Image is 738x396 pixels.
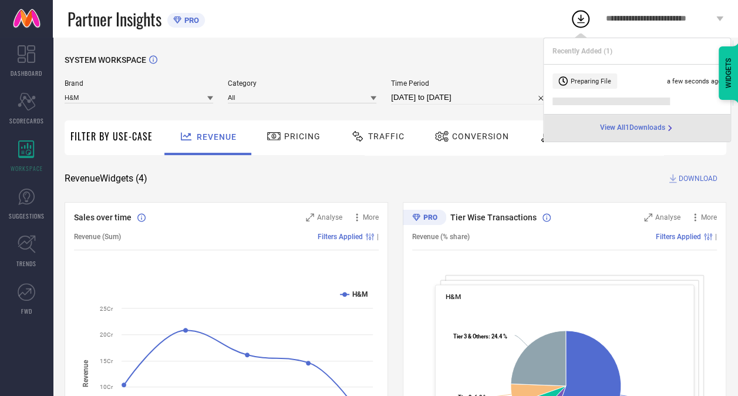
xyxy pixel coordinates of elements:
[9,116,44,125] span: SCORECARDS
[74,213,132,222] span: Sales over time
[452,132,509,141] span: Conversion
[450,213,537,222] span: Tier Wise Transactions
[100,358,113,364] text: 15Cr
[181,16,199,25] span: PRO
[65,79,213,88] span: Brand
[656,233,701,241] span: Filters Applied
[453,333,488,340] tspan: Tier 3 & Others
[715,233,717,241] span: |
[412,233,470,241] span: Revenue (% share)
[600,123,665,133] span: View All 1 Downloads
[377,233,379,241] span: |
[363,213,379,222] span: More
[100,384,113,390] text: 10Cr
[655,213,680,222] span: Analyse
[11,164,43,173] span: WORKSPACE
[391,79,549,88] span: Time Period
[552,47,612,55] span: Recently Added ( 1 )
[570,8,591,29] div: Open download list
[368,132,405,141] span: Traffic
[667,78,722,85] span: a few seconds ago
[100,306,113,312] text: 25Cr
[317,213,342,222] span: Analyse
[600,123,675,133] a: View All1Downloads
[679,173,717,184] span: DOWNLOAD
[9,212,45,220] span: SUGGESTIONS
[100,331,113,338] text: 20Cr
[644,213,652,222] svg: Zoom
[197,132,237,142] span: Revenue
[68,7,161,31] span: Partner Insights
[65,173,147,184] span: Revenue Widgets ( 4 )
[70,129,153,143] span: Filter By Use-Case
[74,233,121,241] span: Revenue (Sum)
[318,233,363,241] span: Filters Applied
[600,123,675,133] div: Open download page
[446,293,461,301] span: H&M
[391,90,549,105] input: Select time period
[701,213,717,222] span: More
[352,290,368,298] text: H&M
[82,360,90,387] tspan: Revenue
[21,307,32,316] span: FWD
[403,210,446,227] div: Premium
[306,213,314,222] svg: Zoom
[453,333,507,340] text: : 24.4 %
[284,132,321,141] span: Pricing
[16,259,36,268] span: TRENDS
[65,55,146,65] span: SYSTEM WORKSPACE
[228,79,376,88] span: Category
[571,78,611,85] span: Preparing File
[11,69,42,78] span: DASHBOARD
